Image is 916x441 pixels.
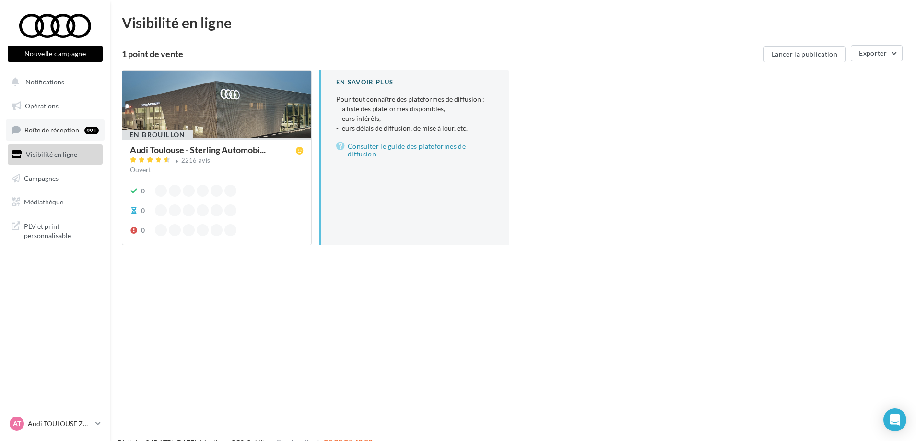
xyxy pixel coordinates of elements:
[13,419,21,429] span: AT
[25,102,59,110] span: Opérations
[336,95,494,133] p: Pour tout connaître des plateformes de diffusion :
[141,226,145,235] div: 0
[24,198,63,206] span: Médiathèque
[763,46,846,62] button: Lancer la publication
[26,150,77,158] span: Visibilité en ligne
[130,155,304,167] a: 2216 avis
[336,114,494,123] li: - leurs intérêts,
[336,123,494,133] li: - leurs délais de diffusion, de mise à jour, etc.
[141,206,145,215] div: 0
[336,141,494,160] a: Consulter le guide des plateformes de diffusion
[8,46,103,62] button: Nouvelle campagne
[141,186,145,196] div: 0
[84,127,99,134] div: 99+
[122,130,193,140] div: En brouillon
[6,72,101,92] button: Notifications
[28,419,92,429] p: Audi TOULOUSE ZAC
[122,15,904,30] div: Visibilité en ligne
[122,49,760,58] div: 1 point de vente
[883,408,906,431] div: Open Intercom Messenger
[6,96,105,116] a: Opérations
[181,157,211,164] div: 2216 avis
[130,145,266,154] span: Audi Toulouse - Sterling Automobi...
[851,45,903,61] button: Exporter
[336,78,494,87] div: En savoir plus
[24,220,99,240] span: PLV et print personnalisable
[6,168,105,189] a: Campagnes
[6,144,105,165] a: Visibilité en ligne
[8,415,103,433] a: AT Audi TOULOUSE ZAC
[25,78,64,86] span: Notifications
[6,216,105,244] a: PLV et print personnalisable
[24,174,59,182] span: Campagnes
[6,119,105,140] a: Boîte de réception99+
[6,192,105,212] a: Médiathèque
[336,104,494,114] li: - la liste des plateformes disponibles,
[24,126,79,134] span: Boîte de réception
[130,166,151,174] span: Ouvert
[859,49,887,57] span: Exporter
